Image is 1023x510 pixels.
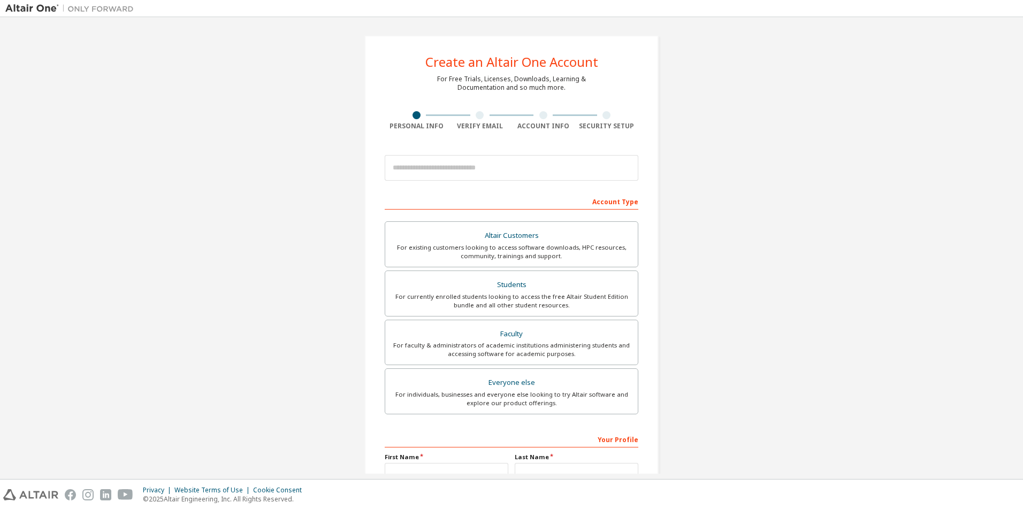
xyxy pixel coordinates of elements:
div: Verify Email [448,122,512,130]
div: Your Profile [385,430,638,447]
div: Faculty [392,327,631,342]
img: youtube.svg [118,489,133,500]
img: instagram.svg [82,489,94,500]
div: Account Info [511,122,575,130]
div: Account Type [385,192,638,210]
div: Personal Info [385,122,448,130]
img: linkedin.svg [100,489,111,500]
div: Cookie Consent [253,486,308,494]
img: altair_logo.svg [3,489,58,500]
p: © 2025 Altair Engineering, Inc. All Rights Reserved. [143,494,308,504]
div: Security Setup [575,122,639,130]
div: For currently enrolled students looking to access the free Altair Student Edition bundle and all ... [392,292,631,310]
div: Create an Altair One Account [425,56,598,68]
div: For individuals, businesses and everyone else looking to try Altair software and explore our prod... [392,390,631,407]
div: Privacy [143,486,174,494]
img: Altair One [5,3,139,14]
div: Everyone else [392,375,631,390]
div: For Free Trials, Licenses, Downloads, Learning & Documentation and so much more. [437,75,586,92]
img: facebook.svg [65,489,76,500]
label: Last Name [515,453,638,461]
div: For existing customers looking to access software downloads, HPC resources, community, trainings ... [392,243,631,260]
div: Altair Customers [392,228,631,243]
div: Website Terms of Use [174,486,253,494]
div: For faculty & administrators of academic institutions administering students and accessing softwa... [392,341,631,358]
label: First Name [385,453,508,461]
div: Students [392,277,631,292]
